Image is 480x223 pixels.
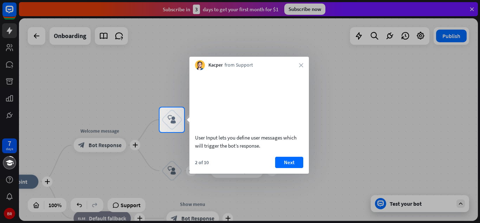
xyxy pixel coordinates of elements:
[299,63,303,67] i: close
[275,157,303,168] button: Next
[195,134,303,150] div: User Input lets you define user messages which will trigger the bot’s response.
[208,62,223,69] span: Kacper
[195,159,209,166] div: 2 of 10
[6,3,27,24] button: Open LiveChat chat widget
[225,62,253,69] span: from Support
[168,116,176,124] i: block_user_input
